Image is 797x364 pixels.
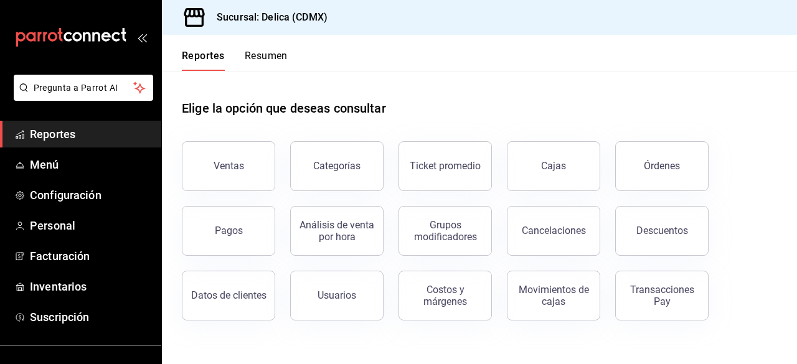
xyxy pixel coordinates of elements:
div: Costos y márgenes [407,284,484,307]
div: navigation tabs [182,50,288,71]
span: Inventarios [30,278,151,295]
button: Transacciones Pay [615,271,709,320]
span: Personal [30,217,151,234]
button: Análisis de venta por hora [290,206,384,256]
span: Menú [30,156,151,173]
div: Datos de clientes [191,289,266,301]
button: Órdenes [615,141,709,191]
span: Suscripción [30,309,151,325]
div: Categorías [313,160,361,172]
button: Pagos [182,206,275,256]
button: Costos y márgenes [398,271,492,320]
button: Pregunta a Parrot AI [14,75,153,101]
button: Usuarios [290,271,384,320]
span: Facturación [30,248,151,264]
button: Movimientos de cajas [507,271,600,320]
button: Reportes [182,50,225,71]
button: Cancelaciones [507,206,600,256]
button: Datos de clientes [182,271,275,320]
button: open_drawer_menu [137,32,147,42]
h3: Sucursal: Delica (CDMX) [207,10,328,25]
div: Grupos modificadores [407,219,484,243]
div: Descuentos [636,225,688,236]
div: Usuarios [318,289,356,301]
div: Análisis de venta por hora [298,219,375,243]
a: Pregunta a Parrot AI [9,90,153,103]
div: Cancelaciones [522,225,586,236]
span: Configuración [30,187,151,203]
div: Órdenes [644,160,680,172]
div: Ticket promedio [410,160,481,172]
div: Pagos [215,225,243,236]
button: Categorías [290,141,384,191]
div: Transacciones Pay [623,284,700,307]
button: Grupos modificadores [398,206,492,256]
button: Descuentos [615,206,709,256]
a: Cajas [507,141,600,191]
button: Ventas [182,141,275,191]
div: Ventas [214,160,244,172]
span: Pregunta a Parrot AI [34,82,134,95]
span: Reportes [30,126,151,142]
button: Resumen [245,50,288,71]
h1: Elige la opción que deseas consultar [182,99,386,118]
div: Cajas [541,159,567,174]
div: Movimientos de cajas [515,284,592,307]
button: Ticket promedio [398,141,492,191]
